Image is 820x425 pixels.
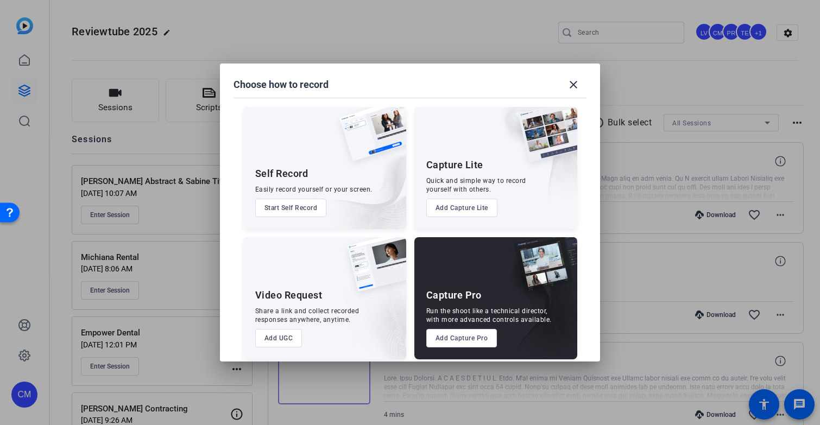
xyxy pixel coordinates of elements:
[426,158,483,172] div: Capture Lite
[339,237,406,303] img: ugc-content.png
[510,107,577,173] img: capture-lite.png
[497,251,577,359] img: embarkstudio-capture-pro.png
[255,167,308,180] div: Self Record
[312,130,406,229] img: embarkstudio-self-record.png
[426,329,497,347] button: Add Capture Pro
[506,237,577,303] img: capture-pro.png
[426,307,552,324] div: Run the shoot like a technical director, with more advanced controls available.
[255,199,327,217] button: Start Self Record
[255,329,302,347] button: Add UGC
[426,289,482,302] div: Capture Pro
[426,176,526,194] div: Quick and simple way to record yourself with others.
[426,199,497,217] button: Add Capture Lite
[255,185,373,194] div: Easily record yourself or your screen.
[343,271,406,359] img: embarkstudio-ugc-content.png
[567,78,580,91] mat-icon: close
[255,289,323,302] div: Video Request
[331,107,406,172] img: self-record.png
[255,307,359,324] div: Share a link and collect recorded responses anywhere, anytime.
[234,78,329,91] h1: Choose how to record
[480,107,577,215] img: embarkstudio-capture-lite.png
